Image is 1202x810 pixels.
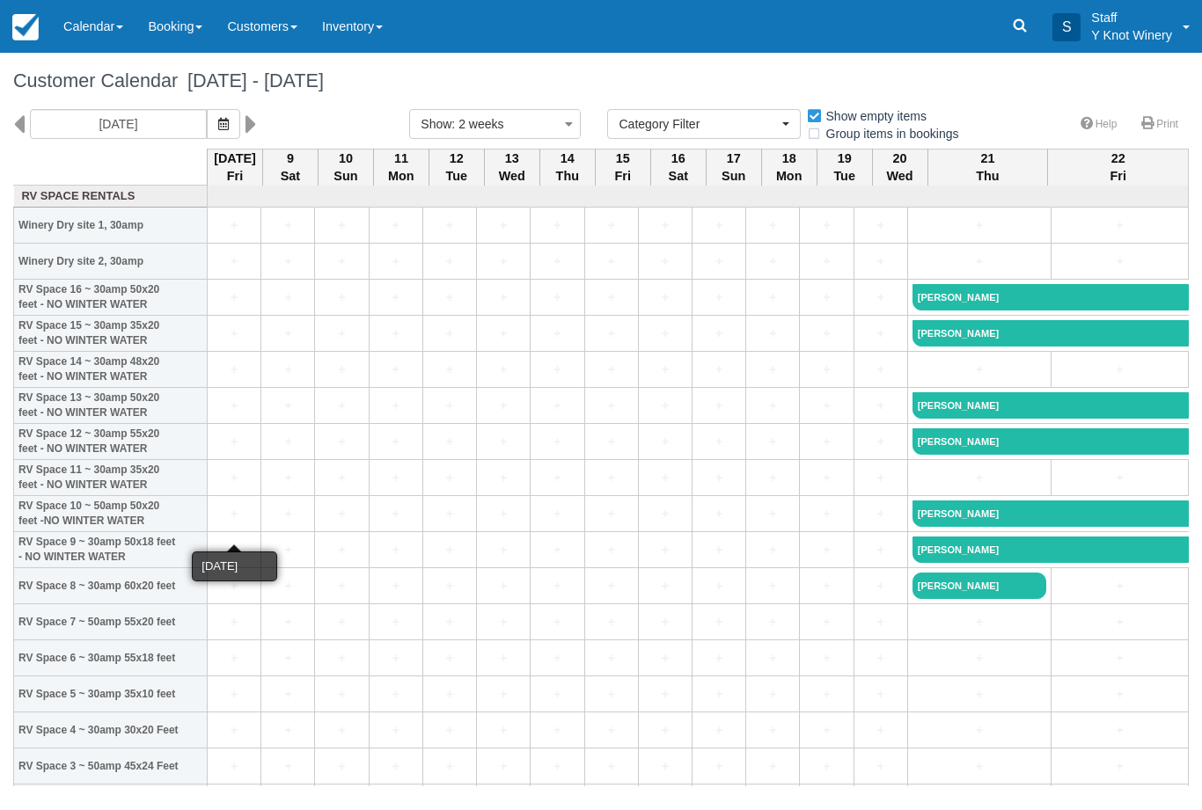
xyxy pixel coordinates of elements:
a: [PERSON_NAME] [912,536,1189,563]
a: + [751,325,795,343]
a: Print [1131,112,1189,137]
a: + [1056,649,1184,668]
th: 9 Sat [262,149,318,186]
a: + [751,288,795,307]
a: + [643,541,687,559]
a: + [859,325,903,343]
a: + [751,216,795,235]
a: [PERSON_NAME] [912,573,1046,599]
a: + [804,613,848,631]
a: + [697,613,741,631]
a: + [859,505,903,523]
a: + [859,433,903,451]
a: + [374,721,418,740]
a: [PERSON_NAME] [912,392,1189,419]
a: + [1056,721,1184,740]
a: + [912,613,1046,631]
a: + [804,685,848,704]
a: + [535,361,579,379]
a: + [481,541,525,559]
th: RV Space 8 ~ 30amp 60x20 feet [14,568,208,604]
a: + [374,469,418,487]
a: RV Space Rentals [18,188,203,205]
a: + [428,505,472,523]
a: + [481,252,525,271]
a: + [266,433,310,451]
a: + [481,216,525,235]
a: + [859,649,903,668]
a: + [374,577,418,595]
a: + [751,433,795,451]
a: + [374,216,418,235]
a: + [697,433,741,451]
a: + [859,469,903,487]
a: + [535,397,579,415]
a: + [751,469,795,487]
a: + [481,361,525,379]
a: + [212,216,256,235]
a: + [697,685,741,704]
a: + [374,433,418,451]
a: + [481,469,525,487]
img: checkfront-main-nav-mini-logo.png [12,14,39,40]
a: + [212,397,256,415]
th: 13 Wed [484,149,539,186]
th: 11 Mon [373,149,429,186]
a: + [266,757,310,776]
a: + [535,469,579,487]
a: + [643,649,687,668]
a: + [859,216,903,235]
a: + [374,541,418,559]
a: + [374,288,418,307]
a: + [859,397,903,415]
a: + [266,577,310,595]
a: + [1056,577,1184,595]
a: + [1056,252,1184,271]
a: + [319,505,363,523]
a: + [751,252,795,271]
a: + [804,469,848,487]
a: + [428,541,472,559]
a: + [751,361,795,379]
th: 18 Mon [761,149,817,186]
a: + [319,325,363,343]
a: + [590,541,634,559]
a: + [912,361,1046,379]
a: + [266,505,310,523]
a: + [1056,613,1184,631]
a: + [212,577,256,595]
a: + [804,361,848,379]
a: + [643,288,687,307]
a: + [212,541,256,559]
a: + [266,649,310,668]
th: 15 Fri [595,149,650,186]
a: + [751,541,795,559]
a: + [374,649,418,668]
a: + [212,325,256,343]
a: + [751,505,795,523]
a: + [643,721,687,740]
a: + [266,288,310,307]
a: + [804,757,848,776]
a: + [266,216,310,235]
a: + [859,613,903,631]
a: + [212,469,256,487]
th: [DATE] Fri [208,149,263,186]
a: + [266,252,310,271]
a: + [697,469,741,487]
a: + [590,288,634,307]
th: RV Space 11 ~ 30amp 35x20 feet - NO WINTER WATER [14,460,208,496]
a: + [912,685,1046,704]
a: + [535,325,579,343]
a: [PERSON_NAME] [912,284,1189,310]
a: + [481,288,525,307]
a: + [590,361,634,379]
th: RV Space 16 ~ 30amp 50x20 feet - NO WINTER WATER [14,280,208,316]
button: Show: 2 weeks [409,109,581,139]
a: + [590,216,634,235]
a: + [535,541,579,559]
a: + [481,397,525,415]
a: + [428,397,472,415]
a: + [428,649,472,668]
a: + [535,505,579,523]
